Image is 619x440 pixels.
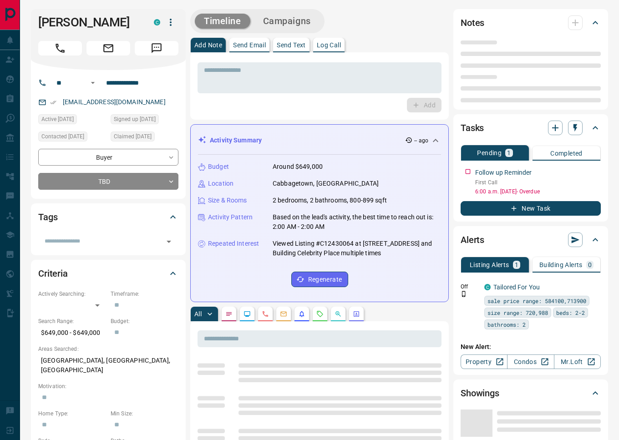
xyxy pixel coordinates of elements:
h2: Alerts [461,233,484,247]
span: Contacted [DATE] [41,132,84,141]
p: Send Email [233,42,266,48]
svg: Notes [225,310,233,318]
button: Open [87,77,98,88]
p: [GEOGRAPHIC_DATA], [GEOGRAPHIC_DATA], [GEOGRAPHIC_DATA] [38,353,178,378]
svg: Requests [316,310,324,318]
svg: Lead Browsing Activity [244,310,251,318]
h1: [PERSON_NAME] [38,15,140,30]
p: Budget [208,162,229,172]
p: Search Range: [38,317,106,325]
p: Follow up Reminder [475,168,532,177]
button: Timeline [195,14,250,29]
p: Actively Searching: [38,290,106,298]
span: size range: 720,988 [487,308,548,317]
p: Activity Summary [210,136,262,145]
p: Location [208,179,233,188]
a: Property [461,354,507,369]
h2: Notes [461,15,484,30]
p: Min Size: [111,410,178,418]
p: $649,000 - $649,000 [38,325,106,340]
button: Regenerate [291,272,348,287]
h2: Tasks [461,121,484,135]
div: Thu Oct 09 2025 [111,114,178,127]
p: Send Text [277,42,306,48]
p: Areas Searched: [38,345,178,353]
p: Motivation: [38,382,178,390]
div: Thu Oct 09 2025 [111,131,178,144]
svg: Email Verified [50,99,56,106]
div: Tasks [461,117,601,139]
p: Size & Rooms [208,196,247,205]
svg: Calls [262,310,269,318]
p: 6:00 a.m. [DATE] - Overdue [475,187,601,196]
p: Home Type: [38,410,106,418]
span: Call [38,41,82,56]
h2: Tags [38,210,57,224]
h2: Criteria [38,266,68,281]
p: Around $649,000 [273,162,323,172]
p: Pending [477,150,502,156]
span: Active [DATE] [41,115,74,124]
p: 1 [507,150,511,156]
a: Mr.Loft [554,354,601,369]
button: Open [162,235,175,248]
p: -- ago [414,137,428,145]
div: Thu Oct 09 2025 [38,131,106,144]
div: Alerts [461,229,601,251]
div: Notes [461,12,601,34]
svg: Listing Alerts [298,310,305,318]
p: Repeated Interest [208,239,259,248]
svg: Agent Actions [353,310,360,318]
p: Completed [550,150,583,157]
div: condos.ca [484,284,491,290]
div: Showings [461,382,601,404]
div: TBD [38,173,178,190]
span: beds: 2-2 [556,308,585,317]
span: Message [135,41,178,56]
span: Signed up [DATE] [114,115,156,124]
div: Thu Oct 09 2025 [38,114,106,127]
svg: Push Notification Only [461,291,467,297]
a: [EMAIL_ADDRESS][DOMAIN_NAME] [63,98,166,106]
h2: Showings [461,386,499,400]
p: All [194,311,202,317]
span: bathrooms: 2 [487,320,526,329]
svg: Opportunities [335,310,342,318]
p: Listing Alerts [470,262,509,268]
span: sale price range: 584100,713900 [487,296,586,305]
div: Tags [38,206,178,228]
p: Building Alerts [539,262,583,268]
p: Timeframe: [111,290,178,298]
div: condos.ca [154,19,160,25]
div: Activity Summary-- ago [198,132,441,149]
p: New Alert: [461,342,601,352]
span: Email [86,41,130,56]
div: Buyer [38,149,178,166]
div: Criteria [38,263,178,284]
span: Claimed [DATE] [114,132,152,141]
p: 0 [588,262,592,268]
p: Cabbagetown, [GEOGRAPHIC_DATA] [273,179,379,188]
a: Tailored For You [493,283,540,291]
p: First Call [475,178,601,187]
p: Based on the lead's activity, the best time to reach out is: 2:00 AM - 2:00 AM [273,212,441,232]
button: New Task [461,201,601,216]
p: Activity Pattern [208,212,253,222]
p: Add Note [194,42,222,48]
p: Log Call [317,42,341,48]
p: 1 [515,262,518,268]
svg: Emails [280,310,287,318]
p: Viewed Listing #C12430064 at [STREET_ADDRESS] and Building Celebrity Place multiple times [273,239,441,258]
p: Off [461,283,479,291]
p: 2 bedrooms, 2 bathrooms, 800-899 sqft [273,196,387,205]
a: Condos [507,354,554,369]
p: Budget: [111,317,178,325]
button: Campaigns [254,14,320,29]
